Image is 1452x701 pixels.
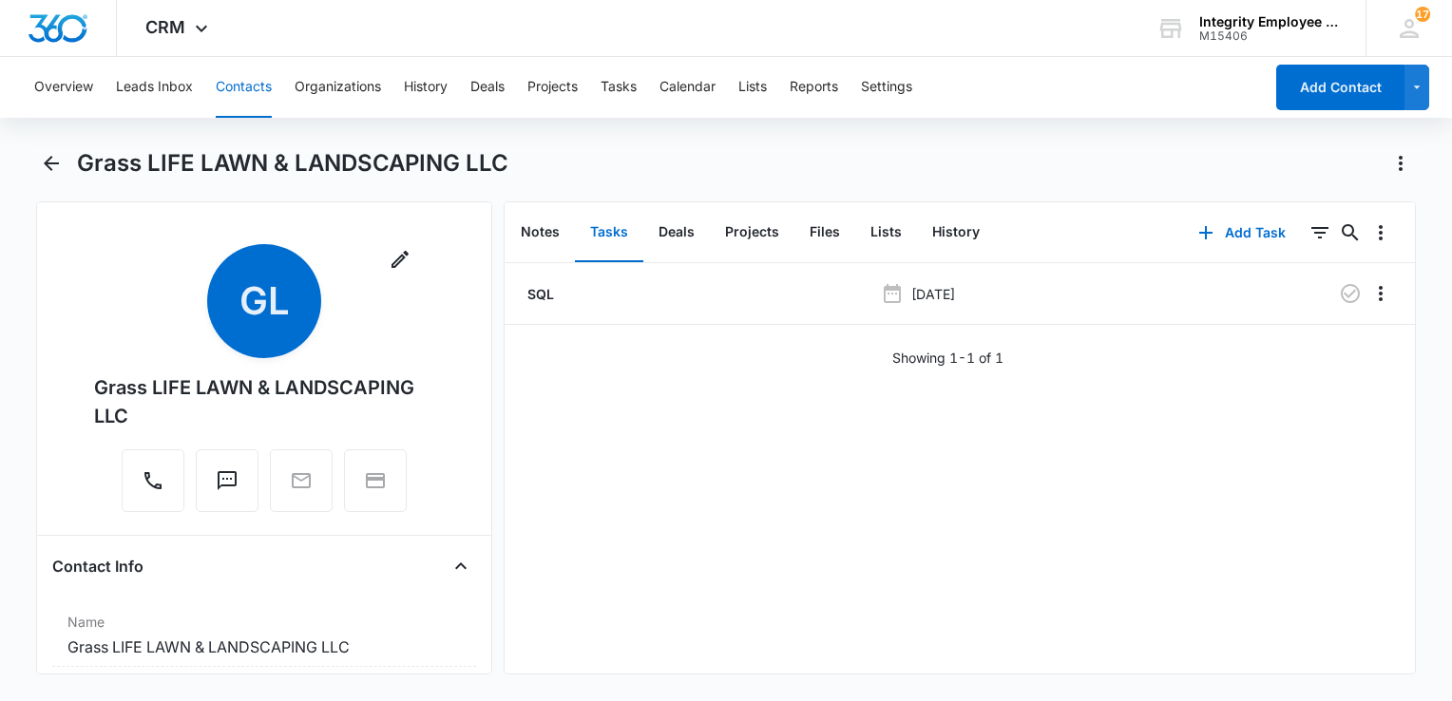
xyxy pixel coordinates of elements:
[67,612,461,632] label: Name
[295,57,381,118] button: Organizations
[575,203,643,262] button: Tasks
[1199,14,1338,29] div: account name
[122,449,184,512] button: Call
[1335,218,1366,248] button: Search...
[794,203,855,262] button: Files
[52,555,143,578] h4: Contact Info
[207,244,321,358] span: GL
[1276,65,1404,110] button: Add Contact
[643,203,710,262] button: Deals
[527,57,578,118] button: Projects
[77,149,508,178] h1: Grass LIFE LAWN & LANDSCAPING LLC
[1179,210,1305,256] button: Add Task
[911,284,955,304] p: [DATE]
[1366,218,1396,248] button: Overflow Menu
[404,57,448,118] button: History
[94,373,434,430] div: Grass LIFE LAWN & LANDSCAPING LLC
[196,479,258,495] a: Text
[470,57,505,118] button: Deals
[855,203,917,262] button: Lists
[1415,7,1430,22] span: 17
[67,635,461,658] dd: Grass LIFE LAWN & LANDSCAPING LLC
[52,604,476,667] div: NameGrass LIFE LAWN & LANDSCAPING LLC
[116,57,193,118] button: Leads Inbox
[506,203,575,262] button: Notes
[216,57,272,118] button: Contacts
[861,57,912,118] button: Settings
[1415,7,1430,22] div: notifications count
[1305,218,1335,248] button: Filters
[36,148,66,179] button: Back
[1366,278,1396,309] button: Overflow Menu
[34,57,93,118] button: Overview
[145,17,185,37] span: CRM
[122,479,184,495] a: Call
[892,348,1003,368] p: Showing 1-1 of 1
[446,551,476,581] button: Close
[1199,29,1338,43] div: account id
[601,57,637,118] button: Tasks
[790,57,838,118] button: Reports
[1385,148,1416,179] button: Actions
[917,203,995,262] button: History
[738,57,767,118] button: Lists
[710,203,794,262] button: Projects
[196,449,258,512] button: Text
[524,284,554,304] a: SQL
[659,57,716,118] button: Calendar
